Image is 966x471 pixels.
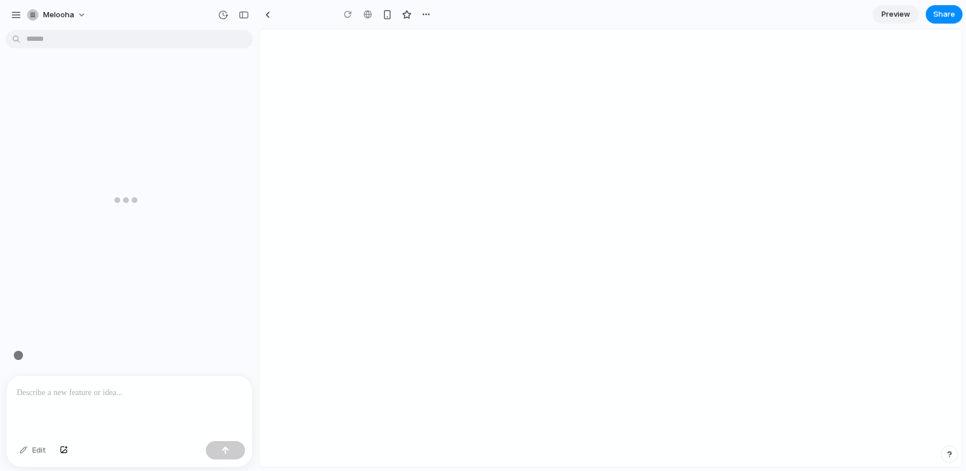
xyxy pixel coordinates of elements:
button: Melooha [22,6,92,24]
span: Preview [881,9,910,20]
span: Share [933,9,955,20]
button: Share [926,5,963,24]
span: Melooha [43,9,74,21]
a: Preview [873,5,919,24]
